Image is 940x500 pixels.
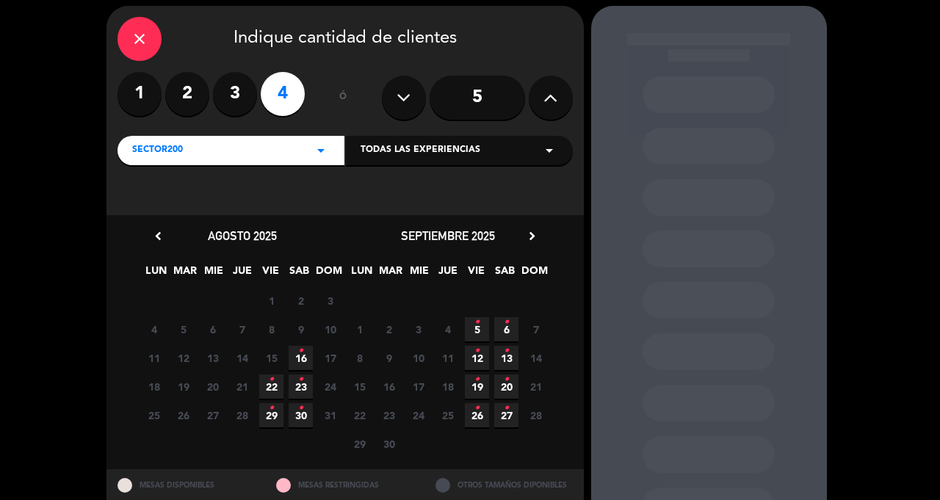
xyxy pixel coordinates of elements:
[142,374,166,399] span: 18
[318,374,342,399] span: 24
[504,368,509,391] i: •
[230,346,254,370] span: 14
[435,262,460,286] span: JUE
[347,317,372,341] span: 1
[298,339,303,363] i: •
[361,143,480,158] span: Todas las experiencias
[318,289,342,313] span: 3
[289,374,313,399] span: 23
[377,374,401,399] span: 16
[494,317,518,341] span: 6
[230,317,254,341] span: 7
[494,346,518,370] span: 13
[435,346,460,370] span: 11
[142,317,166,341] span: 4
[298,368,303,391] i: •
[316,262,340,286] span: DOM
[350,262,374,286] span: LUN
[269,368,274,391] i: •
[493,262,517,286] span: SAB
[318,317,342,341] span: 10
[406,374,430,399] span: 17
[200,317,225,341] span: 6
[524,317,548,341] span: 7
[318,346,342,370] span: 17
[171,346,195,370] span: 12
[144,262,168,286] span: LUN
[289,317,313,341] span: 9
[347,346,372,370] span: 8
[261,72,305,116] label: 4
[173,262,197,286] span: MAR
[208,228,277,243] span: agosto 2025
[131,30,148,48] i: close
[117,72,162,116] label: 1
[318,403,342,427] span: 31
[524,228,540,244] i: chevron_right
[465,317,489,341] span: 5
[435,374,460,399] span: 18
[347,374,372,399] span: 15
[151,228,166,244] i: chevron_left
[474,396,480,420] i: •
[406,317,430,341] span: 3
[464,262,488,286] span: VIE
[312,142,330,159] i: arrow_drop_down
[347,432,372,456] span: 29
[521,262,546,286] span: DOM
[504,339,509,363] i: •
[200,346,225,370] span: 13
[132,143,183,158] span: SECTOR200
[494,403,518,427] span: 27
[287,262,311,286] span: SAB
[406,403,430,427] span: 24
[230,403,254,427] span: 28
[494,374,518,399] span: 20
[259,374,283,399] span: 22
[117,17,573,61] div: Indique cantidad de clientes
[201,262,225,286] span: MIE
[378,262,402,286] span: MAR
[259,403,283,427] span: 29
[289,403,313,427] span: 30
[474,339,480,363] i: •
[171,317,195,341] span: 5
[377,432,401,456] span: 30
[406,346,430,370] span: 10
[540,142,558,159] i: arrow_drop_down
[289,289,313,313] span: 2
[319,72,367,123] div: ó
[142,346,166,370] span: 11
[269,396,274,420] i: •
[465,403,489,427] span: 26
[200,403,225,427] span: 27
[474,311,480,334] i: •
[259,289,283,313] span: 1
[258,262,283,286] span: VIE
[465,374,489,399] span: 19
[474,368,480,391] i: •
[504,396,509,420] i: •
[259,317,283,341] span: 8
[289,346,313,370] span: 16
[524,374,548,399] span: 21
[165,72,209,116] label: 2
[377,346,401,370] span: 9
[259,346,283,370] span: 15
[524,403,548,427] span: 28
[407,262,431,286] span: MIE
[435,317,460,341] span: 4
[298,396,303,420] i: •
[504,311,509,334] i: •
[230,262,254,286] span: JUE
[171,374,195,399] span: 19
[435,403,460,427] span: 25
[142,403,166,427] span: 25
[213,72,257,116] label: 3
[200,374,225,399] span: 20
[377,403,401,427] span: 23
[465,346,489,370] span: 12
[524,346,548,370] span: 14
[347,403,372,427] span: 22
[230,374,254,399] span: 21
